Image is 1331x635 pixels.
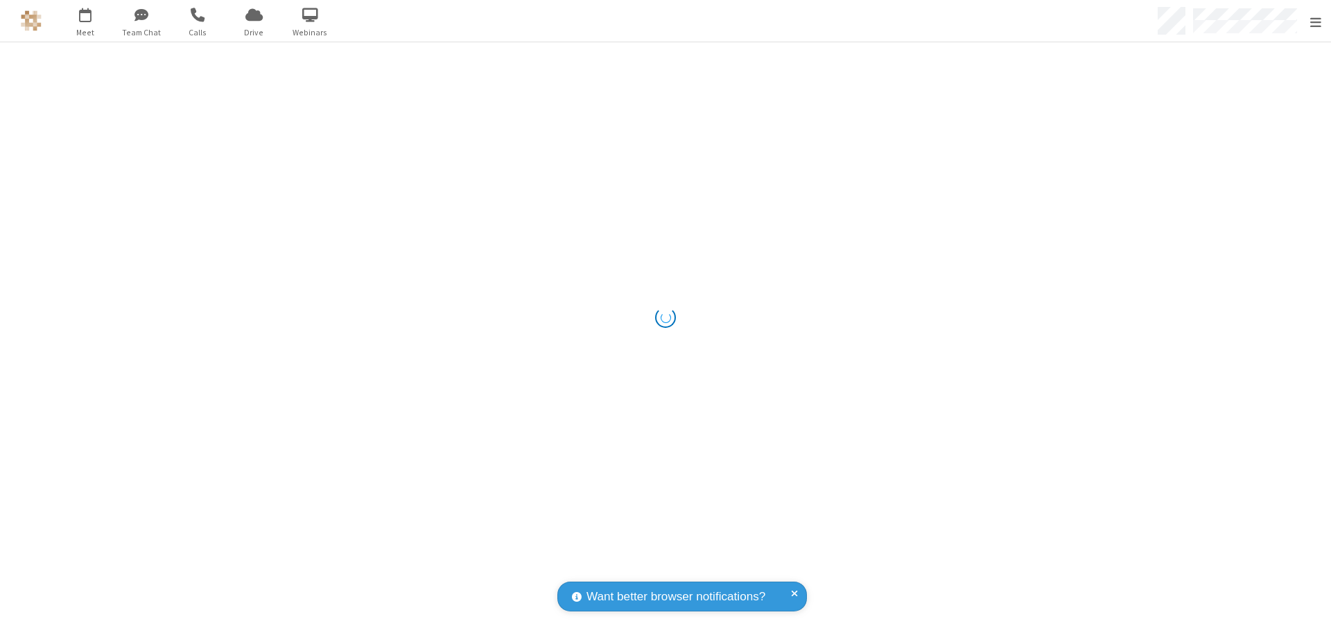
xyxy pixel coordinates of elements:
[228,26,280,39] span: Drive
[172,26,224,39] span: Calls
[586,588,765,606] span: Want better browser notifications?
[21,10,42,31] img: QA Selenium DO NOT DELETE OR CHANGE
[116,26,168,39] span: Team Chat
[60,26,112,39] span: Meet
[284,26,336,39] span: Webinars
